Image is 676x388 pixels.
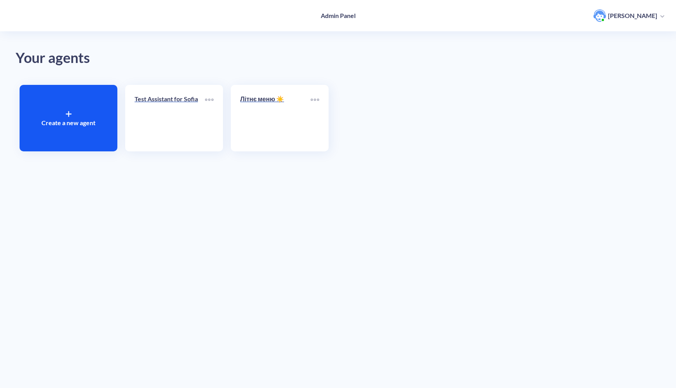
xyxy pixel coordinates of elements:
div: Your agents [16,47,660,69]
a: Test Assistant for Sofia [135,94,205,142]
p: Create a new agent [41,118,95,128]
button: user photo[PERSON_NAME] [590,9,668,23]
p: [PERSON_NAME] [608,11,657,20]
a: Літнє меню ☀️ [240,94,311,142]
p: Test Assistant for Sofia [135,94,205,104]
img: user photo [593,9,606,22]
p: Літнє меню ☀️ [240,94,311,104]
h4: Admin Panel [321,12,356,19]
